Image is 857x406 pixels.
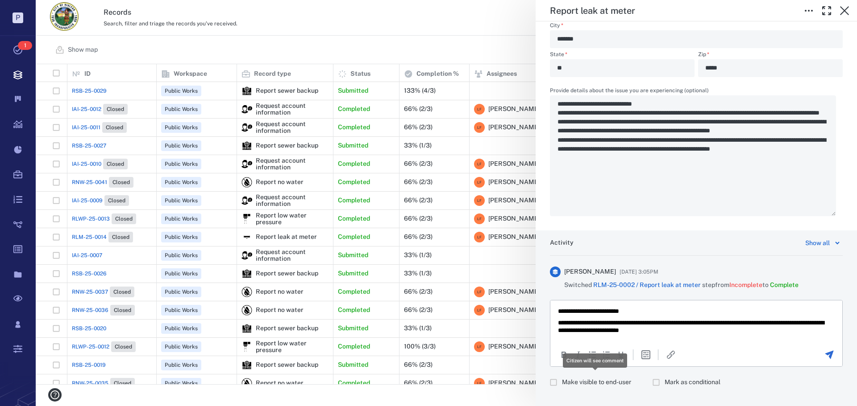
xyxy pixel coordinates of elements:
p: P [12,12,23,23]
h6: Activity [550,238,574,247]
a: RLM-25-0002 / Report leak at meter [593,281,701,288]
div: Bullet list [587,349,598,360]
h5: Report leak at meter [550,5,635,16]
label: City [550,23,843,30]
span: [PERSON_NAME] [564,267,616,276]
span: Switched step from to [564,281,799,290]
span: 1 [18,41,32,50]
label: Provide details about the issue you are experiencing (optional) [550,88,843,95]
button: Toggle Fullscreen [818,2,836,20]
div: Comment will be marked as non-final decision [653,374,728,391]
label: Zip [698,52,843,59]
div: Citizen will see comment [563,353,627,368]
span: Complete [770,281,799,288]
button: Underline [616,349,626,360]
span: Incomplete [729,281,762,288]
button: Toggle to Edit Boxes [800,2,818,20]
span: Mark as conditional [665,378,720,387]
div: Citizen will see comment [550,374,638,391]
button: Send the comment [824,349,835,360]
span: Make visible to end-user [562,378,631,387]
iframe: Rich Text Area [550,300,842,342]
div: Numbered list [601,349,612,360]
label: State [550,52,695,59]
button: Close [836,2,853,20]
button: Italic [573,349,583,360]
button: Insert template [641,349,651,360]
span: [DATE] 3:05PM [620,267,658,277]
button: Bold [558,349,569,360]
span: Help [20,6,38,14]
button: Insert/edit link [666,349,676,360]
div: Show all [805,238,830,248]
